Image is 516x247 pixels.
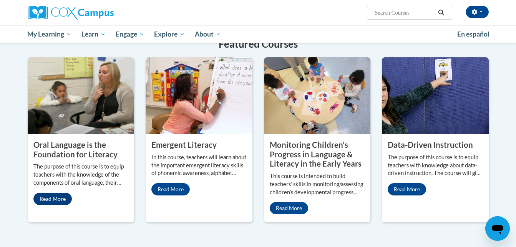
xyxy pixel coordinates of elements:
img: Cox Campus [28,6,114,20]
a: Engage [111,25,149,43]
p: The purpose of this course is to equip teachers with knowledge about data-driven instruction. The... [388,154,483,178]
a: Cox Campus [28,6,174,20]
span: My Learning [27,30,71,39]
img: Monitoring Children’s Progress in Language & Literacy in the Early Years [264,57,371,134]
property: Oral Language is the Foundation for Literacy [33,140,118,159]
p: In this course, teachers will learn about the important emergent literacy skills of phonemic awar... [151,154,247,178]
p: The purpose of this course is to equip teachers with the knowledge of the components of oral lang... [33,163,129,187]
input: Search Courses [374,8,435,17]
img: Emergent Literacy [146,57,252,134]
a: Read More [151,183,190,195]
img: Oral Language is the Foundation for Literacy [28,57,134,134]
button: Account Settings [466,6,489,18]
span: About [195,30,221,39]
iframe: Button to launch messaging window [485,216,510,241]
img: Data-Driven Instruction [382,57,489,134]
span: Learn [81,30,106,39]
h4: Featured Courses [28,37,489,52]
a: Read More [388,183,426,195]
a: En español [452,26,494,42]
property: Data-Driven Instruction [388,140,473,149]
span: Explore [154,30,185,39]
property: Monitoring Children’s Progress in Language & Literacy in the Early Years [270,140,362,168]
a: Explore [149,25,190,43]
button: Search [435,8,447,17]
div: Main menu [16,25,500,43]
a: About [190,25,226,43]
a: Learn [76,25,111,43]
span: Engage [116,30,144,39]
property: Emergent Literacy [151,140,217,149]
a: Read More [33,193,72,205]
span: En español [457,30,489,38]
a: My Learning [23,25,77,43]
p: This course is intended to build teachers’ skills in monitoring/assessing children’s developmenta... [270,172,365,197]
a: Read More [270,202,308,214]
